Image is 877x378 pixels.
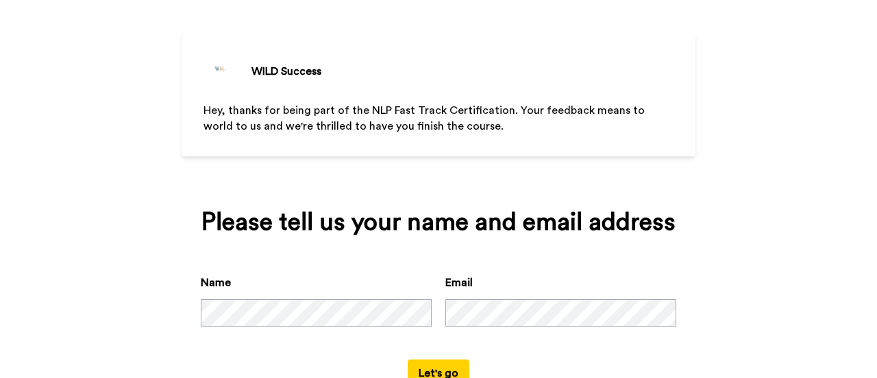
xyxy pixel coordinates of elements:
div: Please tell us your name and email address [201,209,676,236]
span: Hey, thanks for being part of the NLP Fast Track Certification. Your feedback means to world to u... [203,105,647,132]
label: Name [201,274,231,291]
label: Email [445,274,473,291]
div: WILD Success [251,63,321,80]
